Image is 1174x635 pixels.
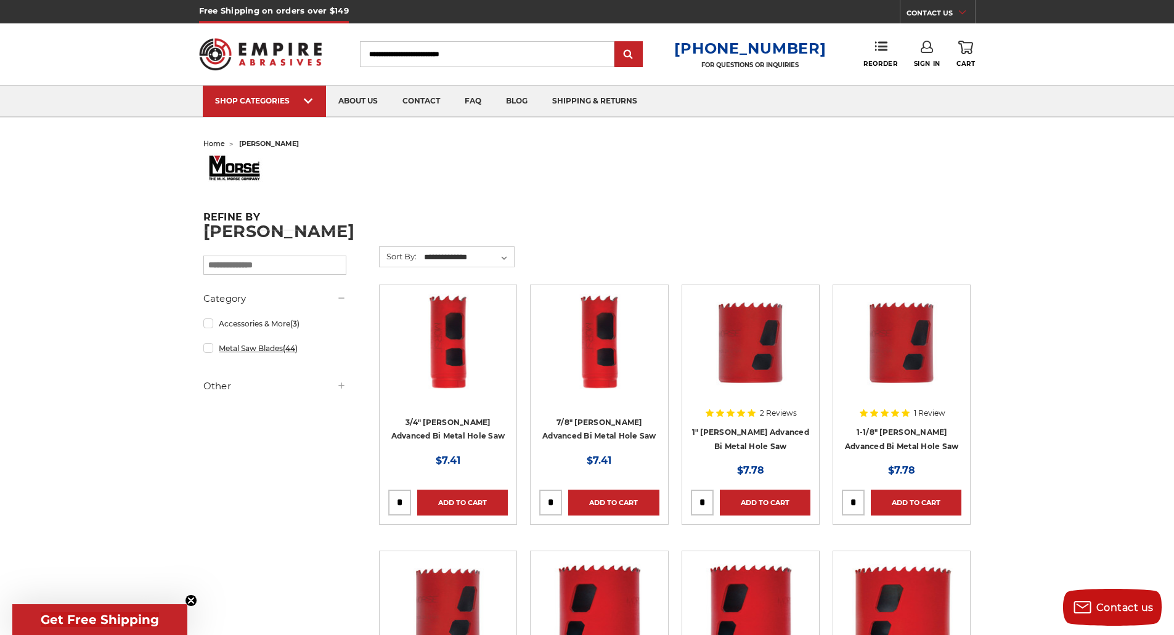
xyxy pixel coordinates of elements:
h5: Other [203,379,346,394]
a: shipping & returns [540,86,650,117]
label: Sort By: [380,247,417,265]
img: 1" Morse Advanced Bi Metal Hole Saw [691,294,810,392]
p: FOR QUESTIONS OR INQUIRIES [674,61,826,69]
a: home [203,139,225,148]
span: Cart [956,60,975,68]
a: Metal Saw Blades [203,338,346,359]
span: [PERSON_NAME] [239,139,299,148]
img: 1-1/8" Morse Advanced Bi Metal Hole Saw [842,294,961,392]
a: 1" Morse Advanced Bi Metal Hole Saw [691,294,810,451]
span: $7.78 [737,464,764,476]
img: Empire Abrasives [199,30,322,78]
div: SHOP CATEGORIES [215,96,314,105]
a: 1-1/8" Morse Advanced Bi Metal Hole Saw [842,294,961,451]
span: $7.41 [436,455,460,466]
h5: Refine by [203,211,346,230]
a: blog [494,86,540,117]
input: Submit [616,42,641,67]
a: about us [326,86,390,117]
h1: [PERSON_NAME] [203,223,971,240]
span: Get Free Shipping [41,612,159,627]
span: (3) [290,319,300,328]
span: Contact us [1096,602,1154,613]
a: Reorder [863,41,897,67]
span: (44) [283,344,298,353]
select: Sort By: [422,248,514,267]
button: Close teaser [185,594,197,607]
span: $7.78 [888,464,915,476]
a: Cart [956,41,975,68]
a: Accessories & More [203,313,346,334]
a: contact [390,86,452,117]
a: Add to Cart [417,490,508,516]
a: [PHONE_NUMBER] [674,39,826,57]
div: Get Free ShippingClose teaser [12,604,187,635]
a: Add to Cart [720,490,810,516]
a: faq [452,86,494,117]
img: 3/4" Morse Advanced Bi Metal Hole Saw [388,294,508,392]
h5: Category [203,291,346,306]
a: CONTACT US [907,6,975,23]
button: Contact us [1063,589,1162,626]
span: Sign In [914,60,940,68]
a: Add to Cart [568,490,659,516]
img: 7/8" Morse Advanced Bi Metal Hole Saw [539,294,659,392]
span: $7.41 [587,455,611,466]
span: Reorder [863,60,897,68]
a: Add to Cart [871,490,961,516]
a: 7/8" Morse Advanced Bi Metal Hole Saw [539,294,659,451]
a: 3/4" Morse Advanced Bi Metal Hole Saw [388,294,508,451]
img: m.k.%20morse%20logo_1525793239__72022.original.jpg [203,153,265,183]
